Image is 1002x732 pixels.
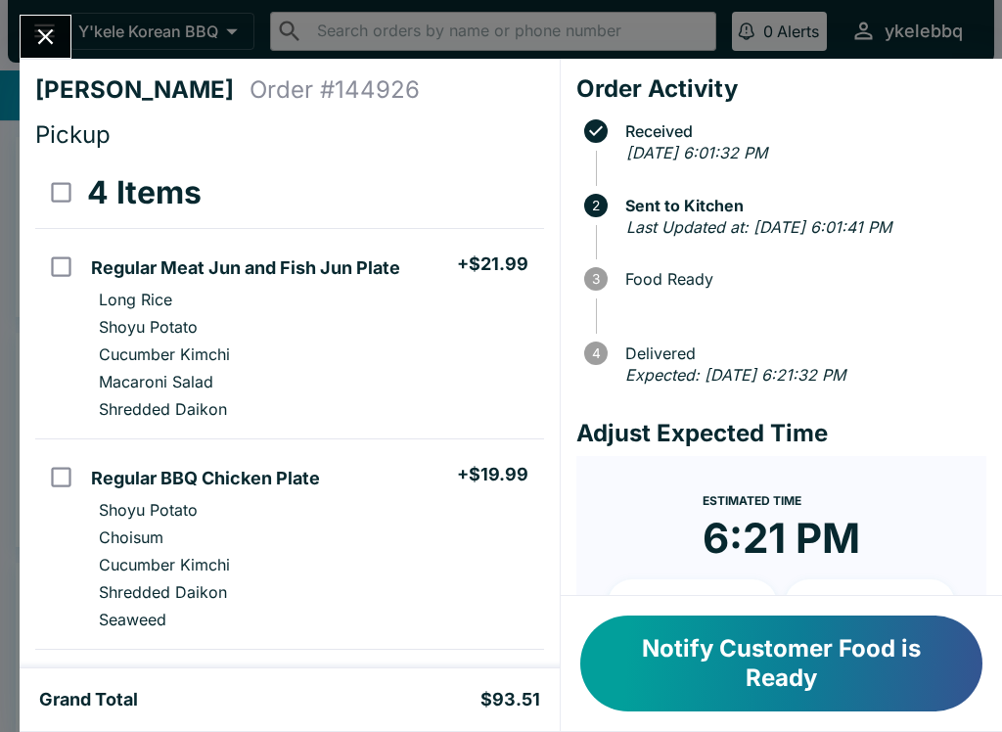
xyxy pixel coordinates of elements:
[615,270,986,288] span: Food Ready
[99,290,172,309] p: Long Rice
[99,344,230,364] p: Cucumber Kimchi
[91,467,320,490] h5: Regular BBQ Chicken Plate
[35,120,111,149] span: Pickup
[35,75,250,105] h4: [PERSON_NAME]
[608,579,778,628] button: + 10
[457,252,528,276] h5: + $21.99
[99,555,230,574] p: Cucumber Kimchi
[457,463,528,486] h5: + $19.99
[580,616,982,711] button: Notify Customer Food is Ready
[626,143,767,162] em: [DATE] 6:01:32 PM
[99,317,198,337] p: Shoyu Potato
[91,256,400,280] h5: Regular Meat Jun and Fish Jun Plate
[99,527,163,547] p: Choisum
[99,372,213,391] p: Macaroni Salad
[99,610,166,629] p: Seaweed
[615,344,986,362] span: Delivered
[626,217,891,237] em: Last Updated at: [DATE] 6:01:41 PM
[87,173,202,212] h3: 4 Items
[785,579,955,628] button: + 20
[99,399,227,419] p: Shredded Daikon
[21,16,70,58] button: Close
[591,345,600,361] text: 4
[703,513,860,564] time: 6:21 PM
[592,198,600,213] text: 2
[703,493,801,508] span: Estimated Time
[576,74,986,104] h4: Order Activity
[480,688,540,711] h5: $93.51
[39,688,138,711] h5: Grand Total
[625,365,845,385] em: Expected: [DATE] 6:21:32 PM
[592,271,600,287] text: 3
[576,419,986,448] h4: Adjust Expected Time
[615,122,986,140] span: Received
[99,582,227,602] p: Shredded Daikon
[250,75,420,105] h4: Order # 144926
[615,197,986,214] span: Sent to Kitchen
[99,500,198,520] p: Shoyu Potato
